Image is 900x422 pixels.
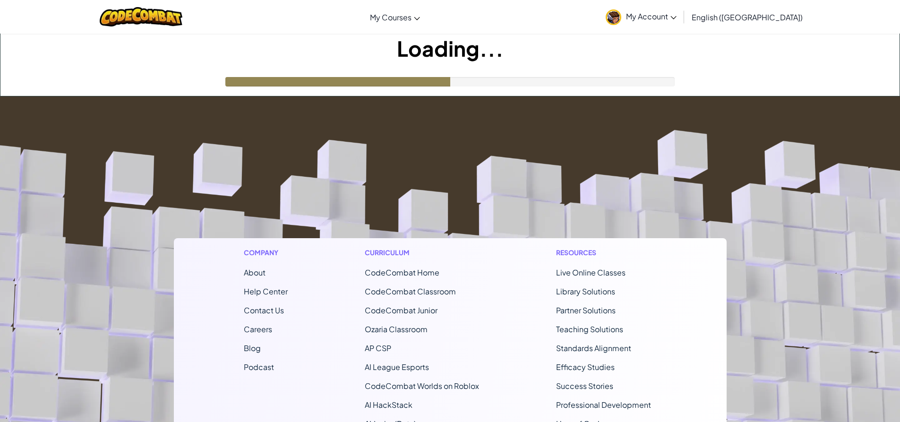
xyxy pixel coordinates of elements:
[687,4,807,30] a: English ([GEOGRAPHIC_DATA])
[556,248,657,258] h1: Resources
[365,362,429,372] a: AI League Esports
[244,267,266,277] a: About
[244,362,274,372] a: Podcast
[365,324,428,334] a: Ozaria Classroom
[365,248,479,258] h1: Curriculum
[365,381,479,391] a: CodeCombat Worlds on Roblox
[556,324,623,334] a: Teaching Solutions
[556,362,615,372] a: Efficacy Studies
[556,381,613,391] a: Success Stories
[244,286,288,296] a: Help Center
[244,343,261,353] a: Blog
[244,305,284,315] span: Contact Us
[365,400,412,410] a: AI HackStack
[365,305,437,315] a: CodeCombat Junior
[365,286,456,296] a: CodeCombat Classroom
[0,34,900,63] h1: Loading...
[244,248,288,258] h1: Company
[365,267,439,277] span: CodeCombat Home
[556,305,616,315] a: Partner Solutions
[556,286,615,296] a: Library Solutions
[556,343,631,353] a: Standards Alignment
[556,267,626,277] a: Live Online Classes
[601,2,681,32] a: My Account
[365,343,391,353] a: AP CSP
[100,7,182,26] img: CodeCombat logo
[370,12,411,22] span: My Courses
[365,4,425,30] a: My Courses
[606,9,621,25] img: avatar
[556,400,651,410] a: Professional Development
[692,12,803,22] span: English ([GEOGRAPHIC_DATA])
[244,324,272,334] a: Careers
[626,11,677,21] span: My Account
